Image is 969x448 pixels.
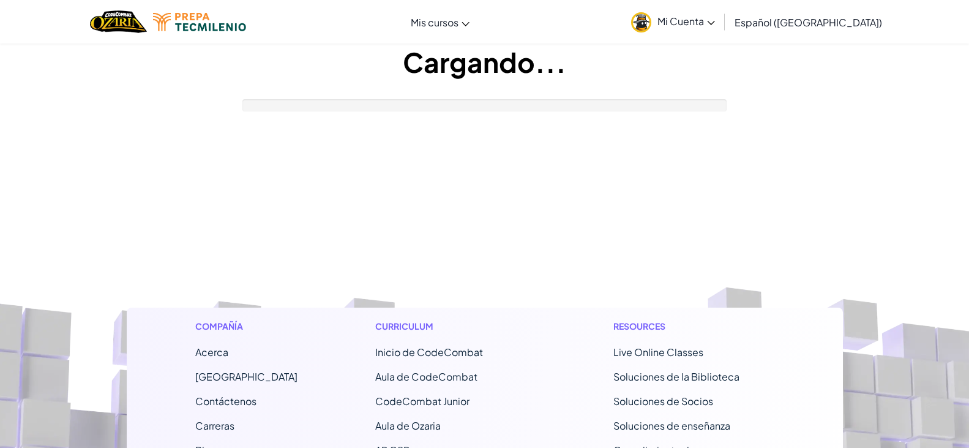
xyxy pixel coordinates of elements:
[735,16,882,29] span: Español ([GEOGRAPHIC_DATA])
[657,15,715,28] span: Mi Cuenta
[613,346,703,359] a: Live Online Classes
[375,346,483,359] span: Inicio de CodeCombat
[411,16,458,29] span: Mis cursos
[90,9,147,34] a: Ozaria by CodeCombat logo
[375,370,477,383] a: Aula de CodeCombat
[375,419,441,432] a: Aula de Ozaria
[631,12,651,32] img: avatar
[195,320,297,333] h1: Compañía
[153,13,246,31] img: Tecmilenio logo
[195,370,297,383] a: [GEOGRAPHIC_DATA]
[405,6,476,39] a: Mis cursos
[195,346,228,359] a: Acerca
[613,370,739,383] a: Soluciones de la Biblioteca
[728,6,888,39] a: Español ([GEOGRAPHIC_DATA])
[375,395,470,408] a: CodeCombat Junior
[195,419,234,432] a: Carreras
[625,2,721,41] a: Mi Cuenta
[195,395,256,408] span: Contáctenos
[613,320,774,333] h1: Resources
[375,320,536,333] h1: Curriculum
[613,419,730,432] a: Soluciones de enseñanza
[613,395,713,408] a: Soluciones de Socios
[90,9,147,34] img: Home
